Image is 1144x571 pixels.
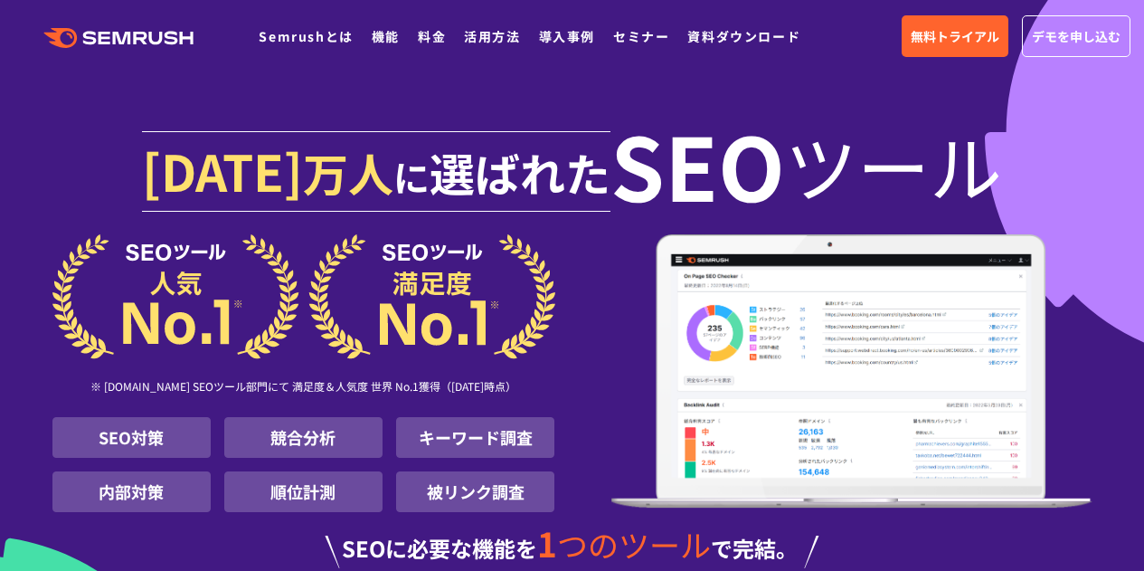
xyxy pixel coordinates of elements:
div: ※ [DOMAIN_NAME] SEOツール部門にて 満足度＆人気度 世界 No.1獲得（[DATE]時点） [52,359,555,417]
a: 料金 [418,27,446,45]
span: SEO [610,128,785,201]
a: 活用方法 [464,27,520,45]
span: デモを申し込む [1032,26,1120,46]
a: 機能 [372,27,400,45]
li: キーワード調査 [396,417,554,458]
a: セミナー [613,27,669,45]
a: 無料トライアル [902,15,1008,57]
a: 導入事例 [539,27,595,45]
span: [DATE] [142,134,303,206]
a: Semrushとは [259,27,353,45]
span: 選ばれた [430,139,610,205]
span: 万人 [303,139,393,205]
li: 被リンク調査 [396,471,554,512]
a: デモを申し込む [1022,15,1130,57]
span: に [393,150,430,203]
li: 内部対策 [52,471,211,512]
a: 資料ダウンロード [687,27,800,45]
div: SEOに必要な機能を [52,527,1092,568]
li: 順位計測 [224,471,383,512]
span: 無料トライアル [911,26,999,46]
span: つのツール [557,522,711,566]
li: SEO対策 [52,417,211,458]
span: ツール [785,128,1002,201]
li: 競合分析 [224,417,383,458]
span: 1 [537,519,557,567]
span: で完結。 [711,532,798,564]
